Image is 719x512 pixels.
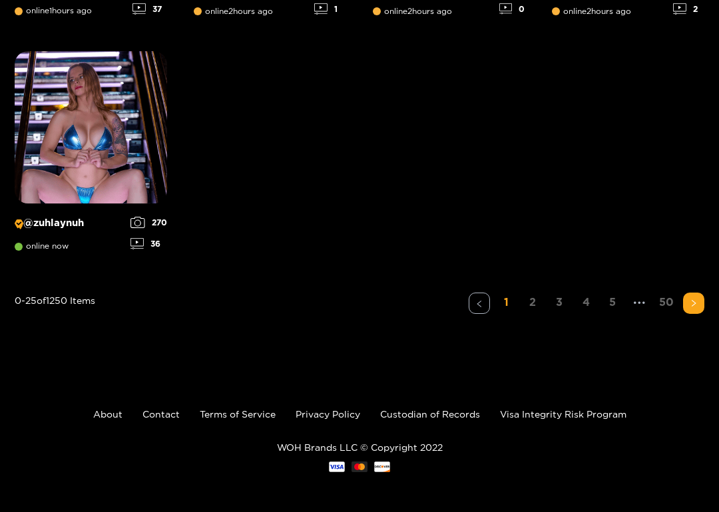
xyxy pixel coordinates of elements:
[475,300,483,308] span: left
[500,409,626,419] a: Visa Integrity Risk Program
[296,409,360,419] a: Privacy Policy
[628,293,650,314] span: •••
[522,293,543,314] li: 2
[132,3,167,15] div: 37
[673,3,705,15] div: 2
[15,217,124,229] p: @ zuhlaynuh
[522,293,543,312] a: 2
[655,293,678,312] a: 50
[495,293,517,312] a: 1
[15,51,167,203] img: Creator Profile Image: zuhlaynuh
[690,299,698,307] span: right
[314,3,346,15] div: 1
[549,293,570,312] a: 3
[499,3,526,15] div: 0
[15,241,69,251] span: online now
[200,409,276,419] a: Terms of Service
[194,7,273,16] span: online 2 hours ago
[655,293,678,314] li: 50
[575,293,597,312] a: 4
[15,293,95,367] div: 0 - 25 of 1250 items
[552,7,631,16] span: online 2 hours ago
[602,293,623,314] li: 5
[469,293,490,314] button: left
[469,293,490,314] li: Previous Page
[575,293,597,314] li: 4
[93,409,122,419] a: About
[380,409,480,419] a: Custodian of Records
[130,238,167,249] div: 36
[373,7,452,16] span: online 2 hours ago
[602,293,623,312] a: 5
[495,293,517,314] li: 1
[683,293,704,314] li: Next Page
[142,409,180,419] a: Contact
[549,293,570,314] li: 3
[15,6,92,15] span: online 1 hours ago
[683,293,704,314] button: right
[628,293,650,314] li: Next 5 Pages
[130,217,167,228] div: 270
[15,51,167,259] a: Creator Profile Image: zuhlaynuh@zuhlaynuhonline now27036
